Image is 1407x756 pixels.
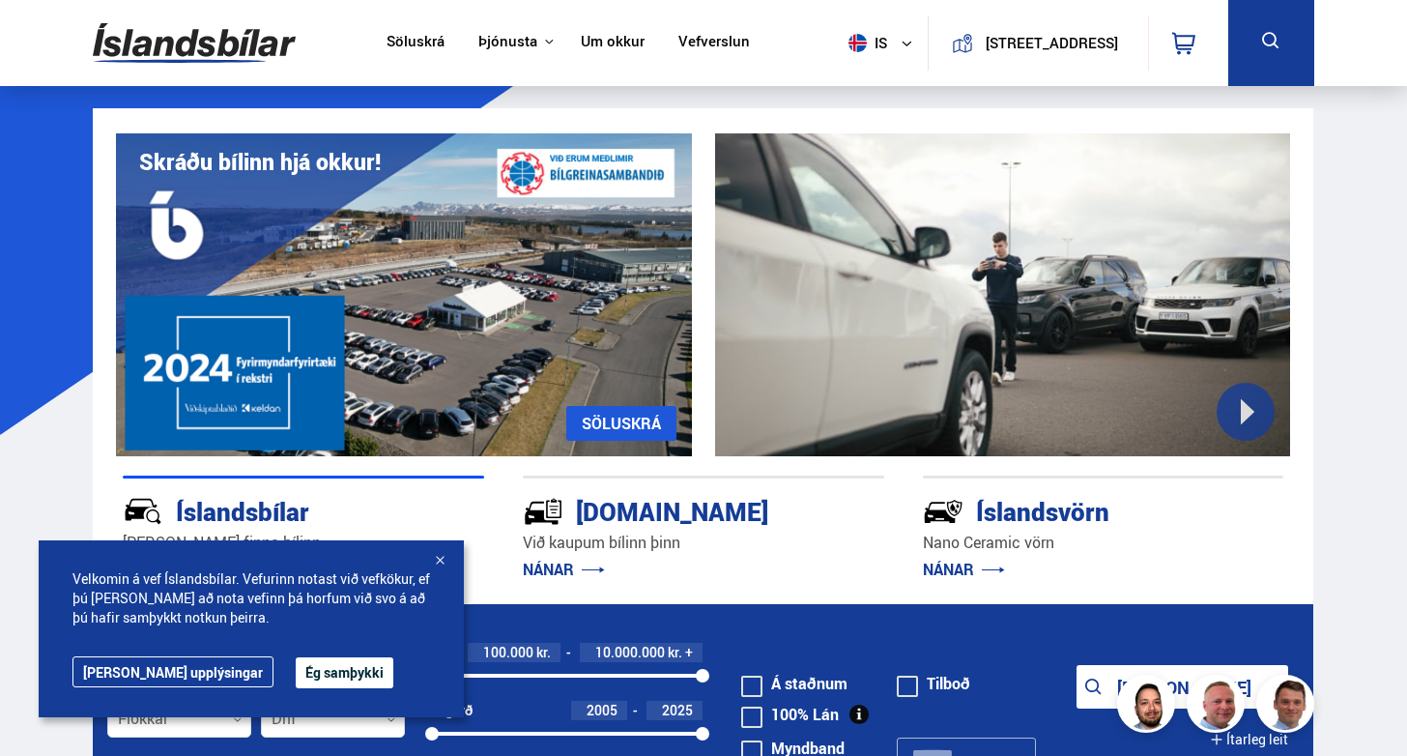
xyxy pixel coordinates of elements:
a: NÁNAR [923,559,1005,580]
label: Myndband [741,741,845,756]
img: JRvxyua_JYH6wB4c.svg [123,491,163,532]
button: is [841,15,928,72]
span: kr. [668,645,682,660]
label: Tilboð [897,676,970,691]
img: siFngHWaQ9KaOqBr.png [1190,678,1248,736]
label: 100% Lán [741,707,839,722]
div: Íslandsvörn [923,493,1216,527]
button: [STREET_ADDRESS] [981,35,1123,51]
img: svg+xml;base64,PHN2ZyB4bWxucz0iaHR0cDovL3d3dy53My5vcmcvMjAwMC9zdmciIHdpZHRoPSI1MTIiIGhlaWdodD0iNT... [848,34,867,52]
label: Á staðnum [741,676,847,691]
p: [PERSON_NAME] finna bílinn [123,532,484,554]
span: is [841,34,889,52]
span: 100.000 [483,643,533,661]
div: [DOMAIN_NAME] [523,493,816,527]
img: eKx6w-_Home_640_.png [116,133,692,456]
div: Árgerð [432,703,473,718]
span: + [685,645,693,660]
button: [PERSON_NAME] [1077,665,1289,709]
a: Söluskrá [387,33,445,53]
span: kr. [536,645,551,660]
img: tr5P-W3DuiFaO7aO.svg [523,491,563,532]
img: FbJEzSuNWCJXmdc-.webp [1259,678,1317,736]
button: Ég samþykki [296,657,393,688]
button: Þjónusta [478,33,537,51]
p: Við kaupum bílinn þinn [523,532,884,554]
a: [PERSON_NAME] upplýsingar [72,656,273,687]
p: Nano Ceramic vörn [923,532,1284,554]
a: NÁNAR [523,559,605,580]
a: [STREET_ADDRESS] [939,15,1136,71]
h1: Skráðu bílinn hjá okkur! [139,149,381,175]
img: G0Ugv5HjCgRt.svg [93,12,296,74]
span: Velkomin á vef Íslandsbílar. Vefurinn notast við vefkökur, ef þú [PERSON_NAME] að nota vefinn þá ... [72,569,430,627]
a: Um okkur [581,33,645,53]
span: 2025 [662,701,693,719]
img: -Svtn6bYgwAsiwNX.svg [923,491,963,532]
img: nhp88E3Fdnt1Opn2.png [1120,678,1178,736]
a: SÖLUSKRÁ [566,406,676,441]
span: 10.000.000 [595,643,665,661]
span: 2005 [587,701,617,719]
a: Vefverslun [678,33,750,53]
div: Íslandsbílar [123,493,416,527]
